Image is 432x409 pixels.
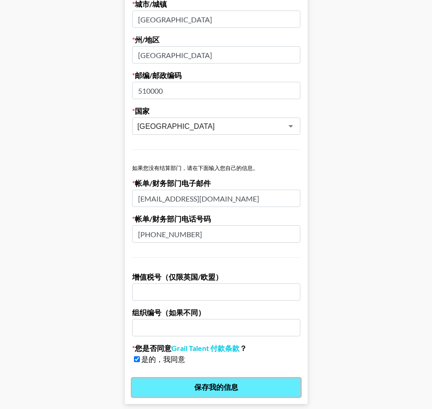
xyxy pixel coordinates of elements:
[135,179,211,187] font: 帐单/财务部门电子邮件
[171,344,240,352] font: Grail Talent 付款条款
[132,308,205,317] font: 组织编号（如果不同）
[284,120,297,133] button: Open
[132,272,223,281] font: 增值税号（仅限英国/欧盟）
[135,35,160,44] font: 州/地区
[135,106,149,115] font: 国家
[135,214,211,223] font: 帐单/财务部门电话号码
[141,355,185,363] font: 是的，我同意
[135,344,171,352] font: 您是否同意
[132,378,300,397] input: 保存我的信息
[171,344,240,353] a: Grail Talent 付款条款
[135,71,181,80] font: 邮编/邮政编码
[132,165,258,171] font: 如果您没有结算部门，请在下面输入您自己的信息。
[240,344,247,352] font: ？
